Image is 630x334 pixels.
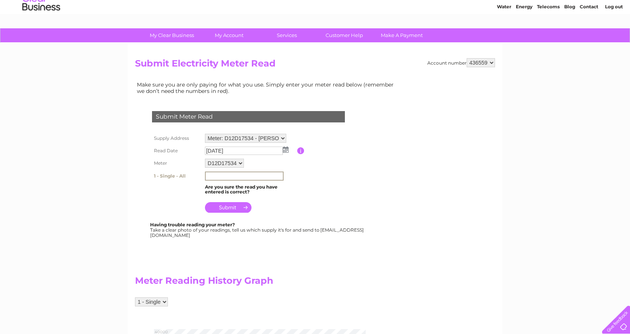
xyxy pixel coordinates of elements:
th: Read Date [150,145,203,157]
a: My Account [198,28,261,42]
td: Make sure you are only paying for what you use. Simply enter your meter read below (remember we d... [135,80,400,96]
div: Submit Meter Read [152,111,345,122]
a: Energy [516,32,532,38]
img: ... [283,147,289,153]
div: Take a clear photo of your readings, tell us which supply it's for and send to [EMAIL_ADDRESS][DO... [150,222,365,238]
a: Customer Help [313,28,376,42]
div: Account number [427,58,495,67]
a: Telecoms [537,32,560,38]
b: Having trouble reading your meter? [150,222,235,227]
h2: Meter Reading History Graph [135,275,400,290]
input: Information [297,147,304,154]
img: logo.png [22,20,61,43]
a: Contact [580,32,598,38]
a: Water [497,32,511,38]
a: Blog [564,32,575,38]
div: Clear Business is a trading name of Verastar Limited (registered in [GEOGRAPHIC_DATA] No. 3667643... [137,4,494,37]
td: Are you sure the read you have entered is correct? [203,182,297,197]
h2: Submit Electricity Meter Read [135,58,495,73]
th: Meter [150,157,203,170]
a: My Clear Business [141,28,203,42]
th: 1 - Single - All [150,170,203,182]
a: Make A Payment [371,28,433,42]
th: Supply Address [150,132,203,145]
input: Submit [205,202,251,213]
a: Services [256,28,318,42]
a: Log out [605,32,623,38]
a: 0333 014 3131 [487,4,540,13]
